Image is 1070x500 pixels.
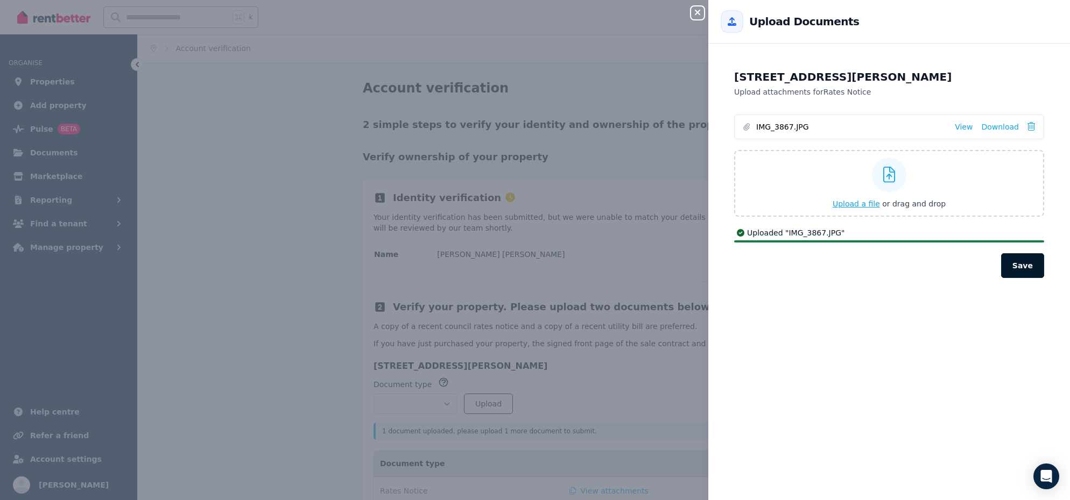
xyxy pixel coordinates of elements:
[1001,253,1044,278] button: Save
[756,122,946,132] span: IMG_3867.JPG
[981,122,1019,132] a: Download
[833,199,880,208] span: Upload a file
[882,199,946,208] span: or drag and drop
[749,14,859,29] h2: Upload Documents
[955,122,973,132] a: View
[734,69,1044,84] h2: [STREET_ADDRESS][PERSON_NAME]
[734,87,1044,97] p: Upload attachments for Rates Notice
[734,227,1044,238] div: Uploaded " IMG_3867.JPG "
[833,198,946,209] button: Upload a file or drag and drop
[1033,463,1059,489] div: Open Intercom Messenger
